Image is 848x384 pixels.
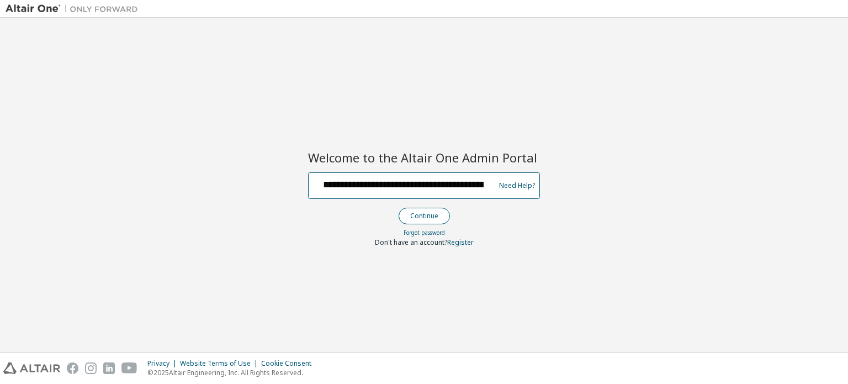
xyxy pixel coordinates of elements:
[147,359,180,368] div: Privacy
[180,359,261,368] div: Website Terms of Use
[3,362,60,374] img: altair_logo.svg
[308,150,540,165] h2: Welcome to the Altair One Admin Portal
[67,362,78,374] img: facebook.svg
[103,362,115,374] img: linkedin.svg
[6,3,144,14] img: Altair One
[85,362,97,374] img: instagram.svg
[121,362,137,374] img: youtube.svg
[447,238,474,247] a: Register
[147,368,318,377] p: © 2025 Altair Engineering, Inc. All Rights Reserved.
[399,208,450,224] button: Continue
[375,238,447,247] span: Don't have an account?
[404,229,445,236] a: Forgot password
[261,359,318,368] div: Cookie Consent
